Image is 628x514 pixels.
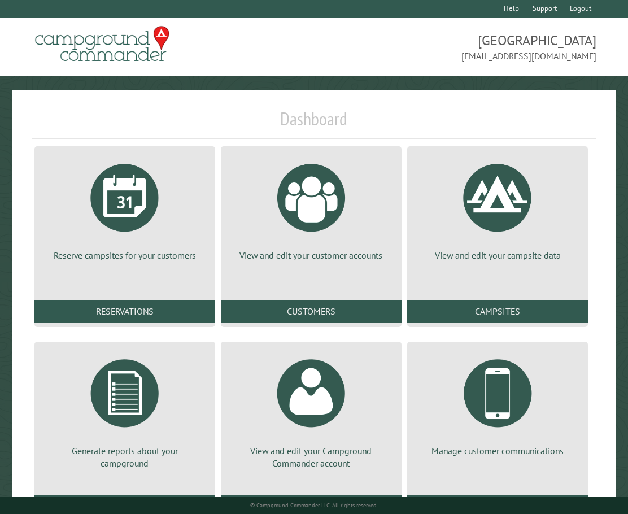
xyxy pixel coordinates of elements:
[421,249,574,262] p: View and edit your campsite data
[407,300,588,323] a: Campsites
[234,351,388,470] a: View and edit your Campground Commander account
[48,445,202,470] p: Generate reports about your campground
[48,351,202,470] a: Generate reports about your campground
[48,249,202,262] p: Reserve campsites for your customers
[421,351,574,457] a: Manage customer communications
[421,445,574,457] p: Manage customer communications
[421,155,574,262] a: View and edit your campsite data
[234,155,388,262] a: View and edit your customer accounts
[314,31,596,63] span: [GEOGRAPHIC_DATA] [EMAIL_ADDRESS][DOMAIN_NAME]
[234,249,388,262] p: View and edit your customer accounts
[34,300,215,323] a: Reservations
[48,155,202,262] a: Reserve campsites for your customers
[32,22,173,66] img: Campground Commander
[250,502,378,509] small: © Campground Commander LLC. All rights reserved.
[221,300,402,323] a: Customers
[32,108,597,139] h1: Dashboard
[234,445,388,470] p: View and edit your Campground Commander account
